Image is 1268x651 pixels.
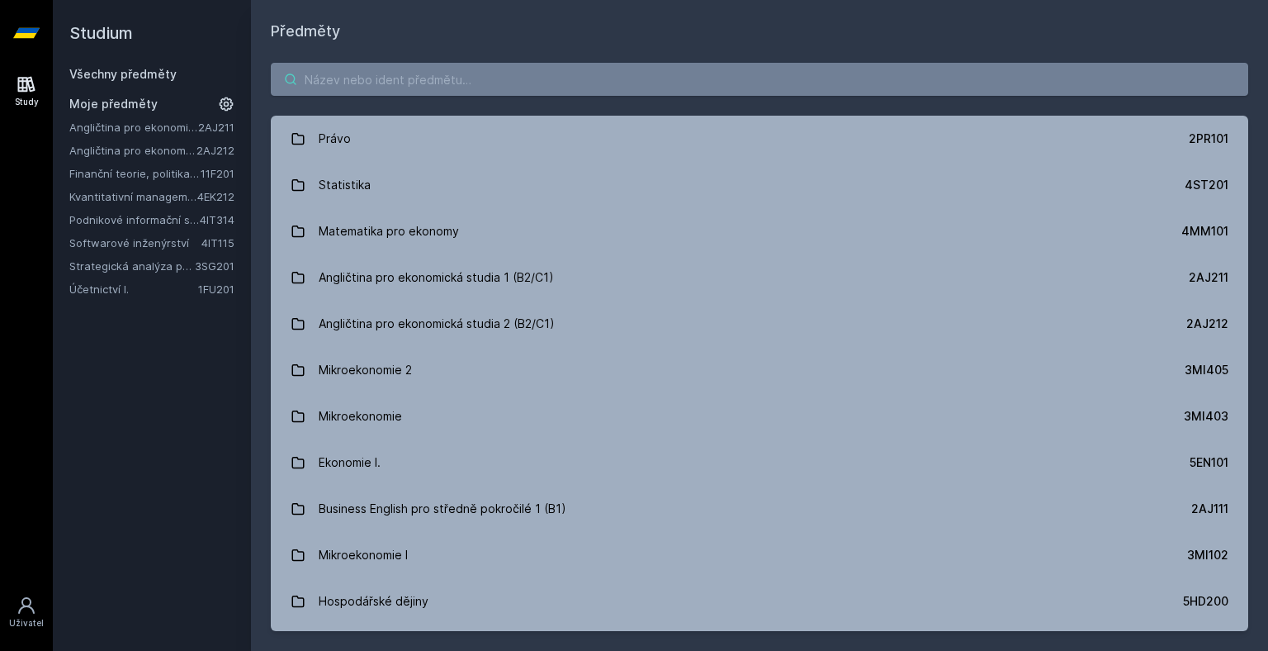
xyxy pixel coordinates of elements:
[319,307,555,340] div: Angličtina pro ekonomická studia 2 (B2/C1)
[319,492,566,525] div: Business English pro středně pokročilé 1 (B1)
[319,539,408,572] div: Mikroekonomie I
[271,578,1248,625] a: Hospodářské dějiny 5HD200
[1185,362,1228,378] div: 3MI405
[3,587,50,638] a: Uživatel
[271,20,1248,43] h1: Předměty
[271,63,1248,96] input: Název nebo ident předmětu…
[69,258,195,274] a: Strategická analýza pro informatiky a statistiky
[69,165,201,182] a: Finanční teorie, politika a instituce
[271,301,1248,347] a: Angličtina pro ekonomická studia 2 (B2/C1) 2AJ212
[271,486,1248,532] a: Business English pro středně pokročilé 1 (B1) 2AJ111
[271,162,1248,208] a: Statistika 4ST201
[196,144,234,157] a: 2AJ212
[319,400,402,433] div: Mikroekonomie
[1183,593,1228,610] div: 5HD200
[319,354,412,387] div: Mikroekonomie 2
[69,119,198,135] a: Angličtina pro ekonomická studia 1 (B2/C1)
[319,585,428,618] div: Hospodářské dějiny
[271,116,1248,162] a: Právo 2PR101
[3,66,50,116] a: Study
[1190,454,1228,471] div: 5EN101
[198,283,234,296] a: 1FU201
[198,121,234,134] a: 2AJ211
[197,190,234,203] a: 4EK212
[1184,408,1228,425] div: 3MI403
[69,281,198,297] a: Účetnictví I.
[1185,177,1228,193] div: 4ST201
[15,96,39,108] div: Study
[271,254,1248,301] a: Angličtina pro ekonomická studia 1 (B2/C1) 2AJ211
[69,142,196,159] a: Angličtina pro ekonomická studia 2 (B2/C1)
[201,236,234,249] a: 4IT115
[200,213,234,226] a: 4IT314
[1187,547,1228,563] div: 3MI102
[319,261,554,294] div: Angličtina pro ekonomická studia 1 (B2/C1)
[319,215,459,248] div: Matematika pro ekonomy
[69,67,177,81] a: Všechny předměty
[69,211,200,228] a: Podnikové informační systémy
[201,167,234,180] a: 11F201
[271,208,1248,254] a: Matematika pro ekonomy 4MM101
[195,259,234,273] a: 3SG201
[1189,131,1228,147] div: 2PR101
[271,532,1248,578] a: Mikroekonomie I 3MI102
[319,122,351,155] div: Právo
[319,446,381,479] div: Ekonomie I.
[271,440,1248,486] a: Ekonomie I. 5EN101
[1181,223,1228,240] div: 4MM101
[271,393,1248,440] a: Mikroekonomie 3MI403
[69,235,201,251] a: Softwarové inženýrství
[319,169,371,202] div: Statistika
[1189,269,1228,286] div: 2AJ211
[69,188,197,205] a: Kvantitativní management
[1186,316,1228,332] div: 2AJ212
[1191,501,1228,517] div: 2AJ111
[9,617,44,630] div: Uživatel
[271,347,1248,393] a: Mikroekonomie 2 3MI405
[69,96,158,112] span: Moje předměty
